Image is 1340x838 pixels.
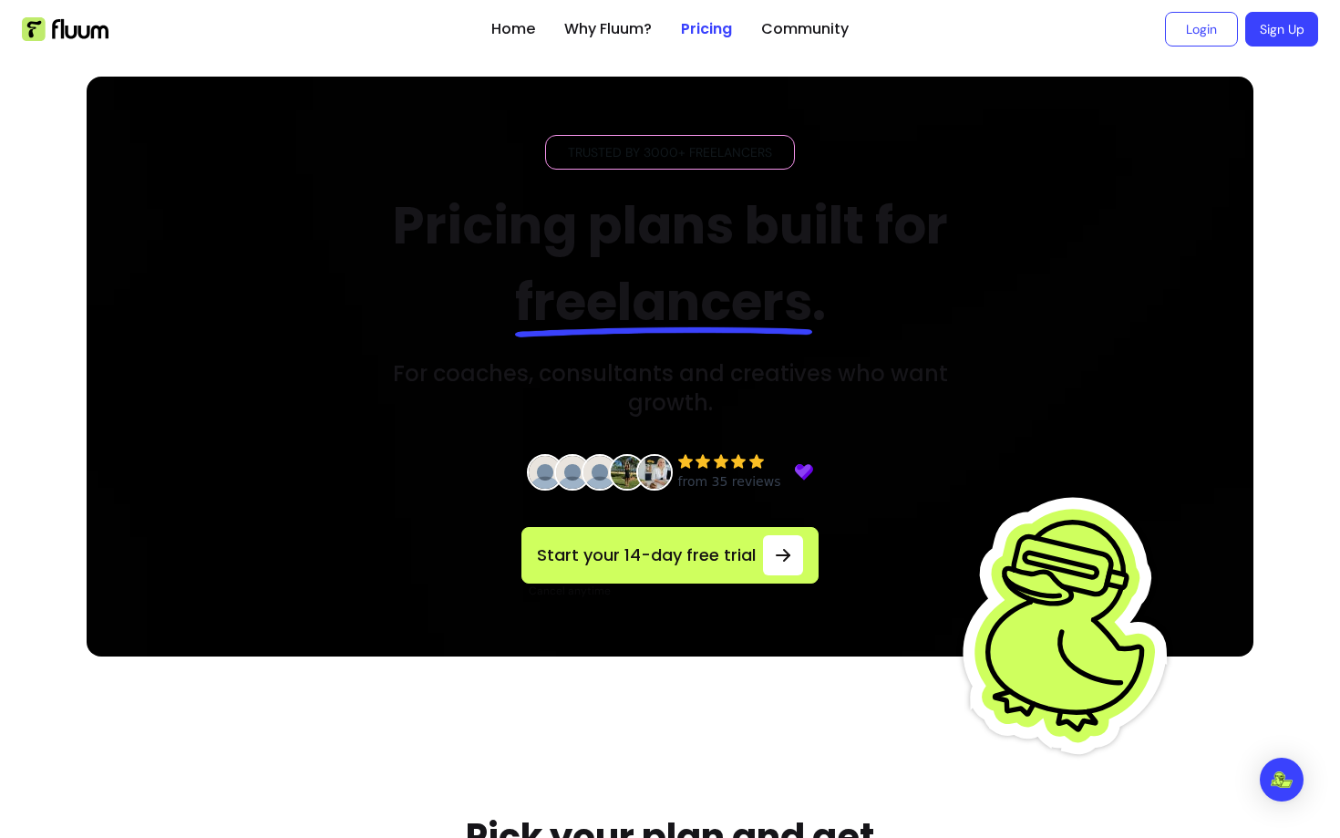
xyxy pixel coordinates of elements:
[515,266,812,338] span: freelancers
[761,18,849,40] a: Community
[529,584,819,598] p: Cancel anytime
[1165,12,1238,47] a: Login
[362,359,979,418] h3: For coaches, consultants and creatives who want growth.
[681,18,732,40] a: Pricing
[537,543,756,568] span: Start your 14-day free trial
[957,465,1185,784] img: Fluum Duck sticker
[22,17,108,41] img: Fluum Logo
[521,527,819,584] a: Start your 14-day free trial
[1260,758,1304,802] div: Open Intercom Messenger
[1245,12,1318,47] a: Sign Up
[491,18,535,40] a: Home
[561,143,779,161] span: Trusted by 3000+ freelancers
[362,188,979,341] h2: Pricing plans built for .
[564,18,652,40] a: Why Fluum?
